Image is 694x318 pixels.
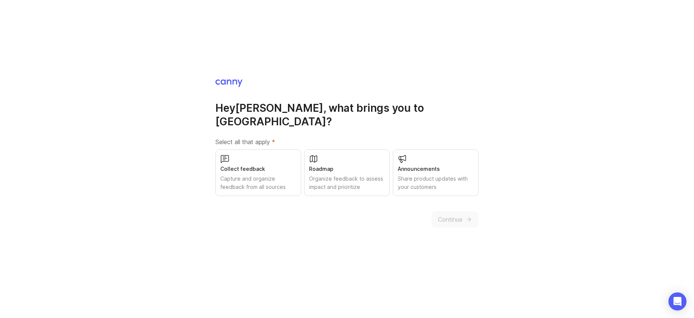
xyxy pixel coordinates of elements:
[309,175,385,191] div: Organize feedback to assess impact and prioritize
[668,292,686,310] div: Open Intercom Messenger
[398,175,474,191] div: Share product updates with your customers
[438,215,462,224] span: Continue
[215,79,242,87] img: Canny Home
[215,101,479,128] h1: Hey [PERSON_NAME] , what brings you to [GEOGRAPHIC_DATA]?
[215,149,301,196] button: Collect feedbackCapture and organize feedback from all sources
[215,137,479,146] label: Select all that apply
[398,165,474,173] div: Announcements
[220,175,296,191] div: Capture and organize feedback from all sources
[304,149,390,196] button: RoadmapOrganize feedback to assess impact and prioritize
[220,165,296,173] div: Collect feedback
[432,211,479,228] button: Continue
[393,149,479,196] button: AnnouncementsShare product updates with your customers
[309,165,385,173] div: Roadmap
